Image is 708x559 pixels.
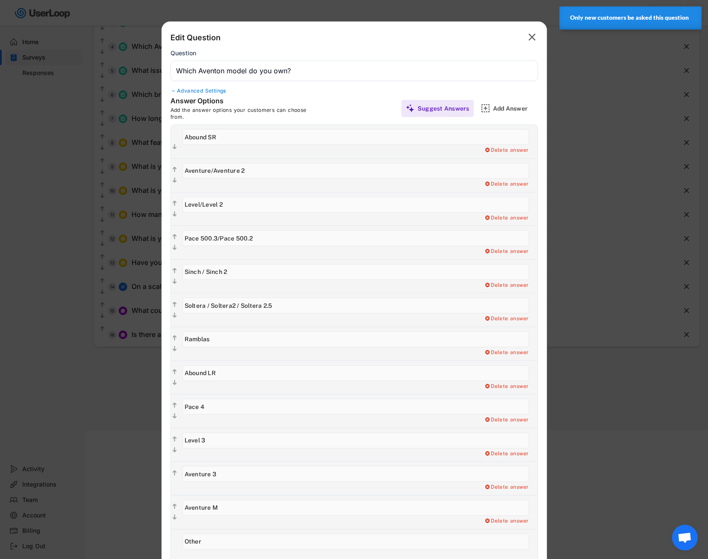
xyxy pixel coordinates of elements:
button:  [171,301,178,309]
button:  [526,30,538,44]
text:  [173,334,177,342]
input: Aventure 3 [182,466,529,482]
strong: Only new customers be asked this question [570,14,689,21]
button:  [171,277,178,286]
button:  [171,199,178,208]
input: Soltera / Soltera2 / Soltera 2.5 [182,298,529,313]
a: 开放式聊天 [672,525,698,550]
text:  [529,31,536,43]
img: AddMajor.svg [481,104,490,113]
button:  [171,165,178,174]
img: MagicMajor%20%28Purple%29.svg [406,104,415,113]
input: Ramblas [182,331,529,347]
div: Suggest Answers [418,105,469,112]
button:  [171,368,178,376]
input: Abound SR [182,129,529,145]
button:  [171,345,178,353]
input: Sinch / Sinch 2 [182,264,529,280]
text:  [173,368,177,376]
text:  [173,379,177,386]
div: Delete answer [484,248,529,255]
button:  [171,435,178,444]
button:  [171,311,178,320]
div: Delete answer [484,349,529,356]
text:  [173,200,177,207]
button:  [171,143,178,151]
div: Answer Options [170,96,299,107]
button:  [171,334,178,343]
text:  [173,514,177,521]
div: Add Answer [493,105,536,112]
div: Delete answer [484,484,529,491]
text:  [173,234,177,241]
input: Aventure/Aventure 2 [182,163,529,179]
text:  [173,402,177,409]
div: Delete answer [484,147,529,154]
text:  [173,143,177,150]
button:  [171,233,178,241]
div: Edit Question [170,33,221,43]
input: Level/Level 2 [182,197,529,213]
input: Type your question here... [170,60,538,81]
text:  [173,413,177,420]
div: Delete answer [484,181,529,188]
div: Delete answer [484,417,529,424]
text:  [173,345,177,352]
div: Advanced Settings [170,87,538,94]
div: Delete answer [484,518,529,525]
button:  [171,267,178,275]
div: Question [170,49,196,57]
input: Pace 4 [182,399,529,415]
button:  [171,446,178,454]
input: Other [182,534,529,550]
div: Delete answer [484,215,529,222]
button:  [171,412,178,421]
text:  [173,177,177,184]
button:  [171,469,178,478]
div: Delete answer [484,282,529,289]
div: Delete answer [484,451,529,457]
button:  [171,176,178,185]
div: Delete answer [484,383,529,390]
text:  [173,267,177,274]
text:  [173,244,177,252]
text:  [173,278,177,285]
text:  [173,301,177,308]
button:  [171,502,178,511]
text:  [173,503,177,510]
button:  [171,401,178,410]
input: Level 3 [182,433,529,448]
button:  [171,210,178,219]
text:  [173,166,177,173]
text:  [173,210,177,218]
text:  [173,446,177,454]
input: Pace 500.3/Pace 500.2 [182,230,529,246]
text:  [173,312,177,319]
button:  [171,379,178,387]
div: Delete answer [484,316,529,322]
button:  [171,513,178,522]
div: Add the answer options your customers can choose from. [170,107,320,120]
input: Aventure M [182,500,529,516]
text:  [173,436,177,443]
input: Abound LR [182,365,529,381]
text:  [173,469,177,477]
button:  [171,243,178,252]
